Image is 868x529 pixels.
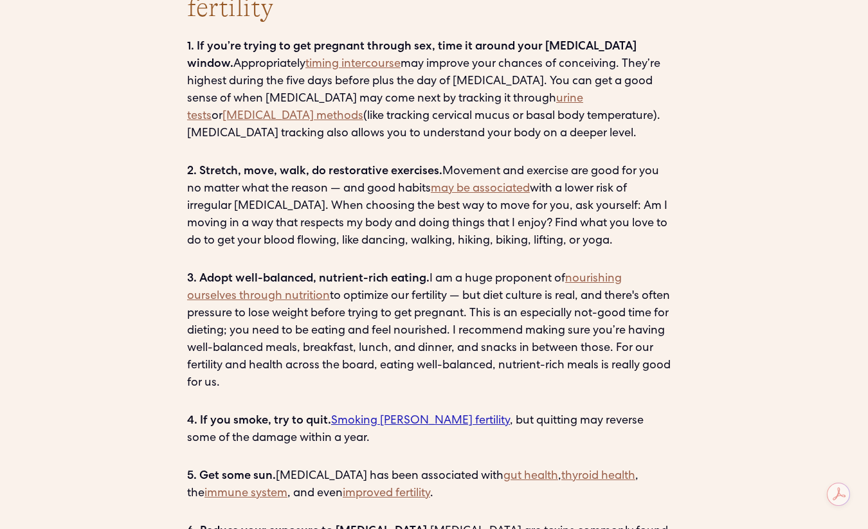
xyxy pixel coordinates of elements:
[187,271,681,392] p: ‍ I am a huge proponent of to optimize our fertility — but diet culture is real, and there's ofte...
[343,488,430,499] a: improved fertility
[187,166,442,177] strong: 2. Stretch, move, walk, do restorative exercises.
[187,468,681,503] p: ‍ [MEDICAL_DATA] has been associated with , , the , and even .
[305,58,401,70] a: timing intercourse
[204,488,287,499] a: immune system
[561,471,635,482] a: thyroid health
[187,39,681,143] p: ‍ Appropriately may improve your chances of conceiving. They’re highest during the five days befo...
[187,273,622,302] a: nourishing ourselves through nutrition
[187,93,583,122] a: urine tests
[222,111,363,122] a: [MEDICAL_DATA] methods
[187,41,637,70] strong: 1. If you’re trying to get pregnant through sex, time it around your [MEDICAL_DATA] window.
[187,471,276,482] strong: 5. Get some sun.
[187,273,429,285] strong: 3. Adopt well-balanced, nutrient-rich eating.
[431,183,530,195] a: may be associated
[187,163,681,250] p: ‍ Movement and exercise are good for you no matter what the reason — and good habits with a lower...
[331,415,510,427] a: Smoking [PERSON_NAME] fertility
[187,415,197,427] strong: 4.
[503,471,558,482] a: gut health
[187,413,681,447] p: ‍ , but quitting may reverse some of the damage within a year.
[200,415,331,427] strong: If you smoke, try to quit.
